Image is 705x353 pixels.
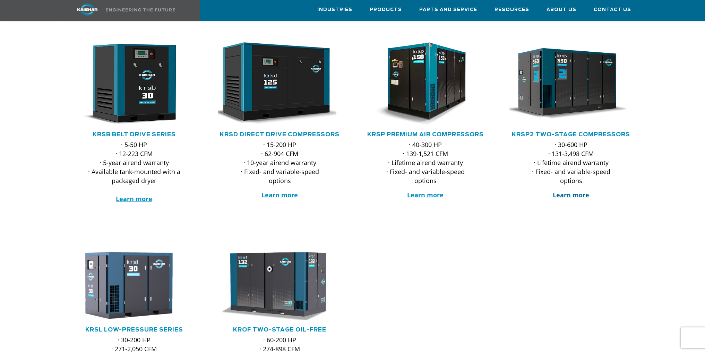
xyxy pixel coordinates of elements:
img: Engineering the future [106,8,175,11]
div: krsb30 [72,42,196,126]
div: krsl30 [72,250,196,321]
p: · 5-50 HP · 12-223 CFM · 5-year airend warranty · Available tank-mounted with a packaged dryer [86,140,182,203]
a: Parts and Service [419,0,477,19]
a: KRSP2 Two-Stage Compressors [512,132,630,137]
p: · 40-300 HP · 139-1,521 CFM · Lifetime airend warranty · Fixed- and variable-speed options [378,140,473,185]
a: About Us [547,0,576,19]
img: kaishan logo [61,3,113,16]
a: Learn more [407,191,444,199]
a: KRSB Belt Drive Series [93,132,176,137]
a: Contact Us [594,0,631,19]
img: krsp150 [359,42,482,126]
img: krof132 [213,250,336,321]
p: · 30-600 HP · 131-3,498 CFM · Lifetime airend warranty · Fixed- and variable-speed options [523,140,619,185]
div: krsp350 [509,42,633,126]
a: Industries [317,0,352,19]
a: Learn more [116,195,152,203]
span: Resources [495,6,529,14]
span: About Us [547,6,576,14]
span: Parts and Service [419,6,477,14]
a: KRSD Direct Drive Compressors [220,132,339,137]
div: krsd125 [218,42,342,126]
span: Contact Us [594,6,631,14]
a: Learn more [261,191,298,199]
img: krsl30 [67,250,191,321]
div: krof132 [218,250,342,321]
a: Learn more [553,191,589,199]
a: KRSL Low-Pressure Series [85,327,183,333]
a: KROF TWO-STAGE OIL-FREE [233,327,326,333]
a: Resources [495,0,529,19]
span: Industries [317,6,352,14]
span: Products [370,6,402,14]
a: Products [370,0,402,19]
img: krsd125 [213,42,336,126]
p: · 15-200 HP · 62-904 CFM · 10-year airend warranty · Fixed- and variable-speed options [232,140,328,185]
a: KRSP Premium Air Compressors [367,132,484,137]
img: krsp350 [504,42,628,126]
div: krsp150 [364,42,487,126]
img: krsb30 [67,42,191,126]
